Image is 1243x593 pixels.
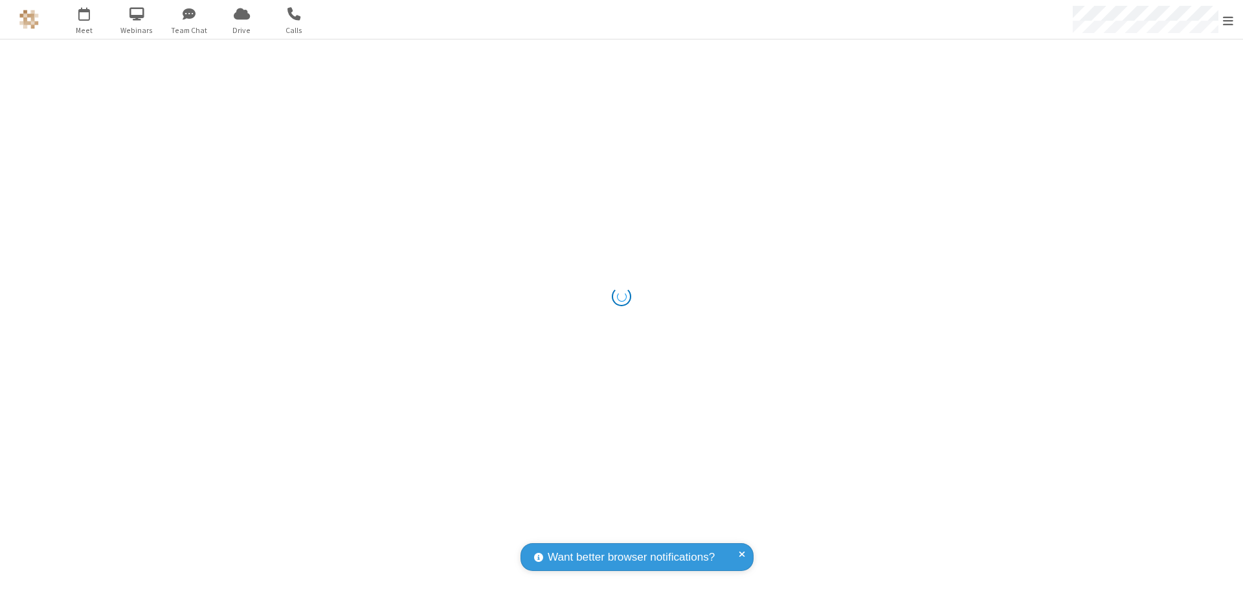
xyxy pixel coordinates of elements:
[113,25,161,36] span: Webinars
[218,25,266,36] span: Drive
[19,10,39,29] img: QA Selenium DO NOT DELETE OR CHANGE
[270,25,319,36] span: Calls
[165,25,214,36] span: Team Chat
[548,549,715,566] span: Want better browser notifications?
[60,25,109,36] span: Meet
